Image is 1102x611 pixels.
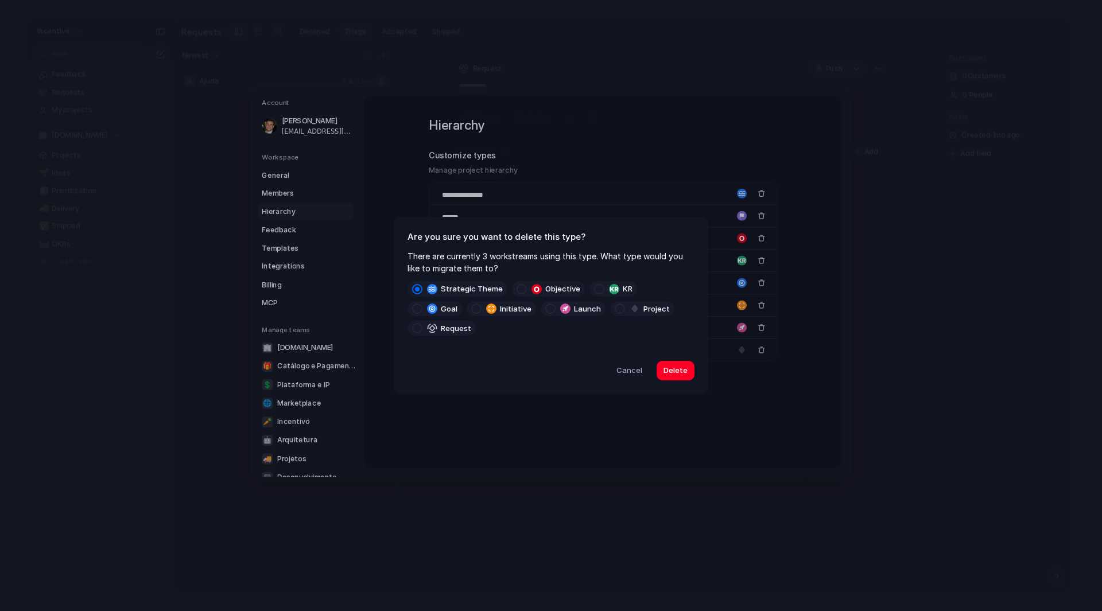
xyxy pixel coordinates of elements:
button: Delete [657,361,694,380]
span: launch [574,303,601,314]
button: Cancel [606,361,652,380]
span: initiative [500,303,531,314]
h2: Are you sure you want to delete this type? [408,231,694,244]
span: request [441,323,471,333]
span: goal [441,303,457,314]
span: Objective [545,283,580,294]
span: KR [623,283,633,294]
span: Cancel [616,365,642,376]
span: Strategic Theme [441,283,503,294]
p: There are currently 3 workstreams using this type. What type would you like to migrate them to? [408,250,694,274]
span: project [643,303,670,314]
span: Delete [663,365,688,376]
